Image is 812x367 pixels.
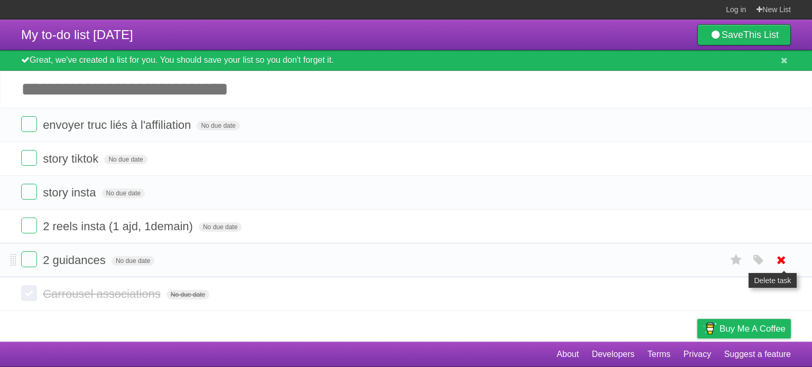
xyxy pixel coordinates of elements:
span: No due date [104,155,147,164]
b: This List [743,30,779,40]
span: 2 guidances [43,253,108,267]
span: No due date [112,256,154,266]
span: envoyer truc liés à l'affiliation [43,118,193,131]
span: No due date [199,222,242,232]
label: Done [21,285,37,301]
span: No due date [102,189,145,198]
span: Carrousel associations [43,287,163,300]
label: Done [21,251,37,267]
label: Done [21,218,37,233]
a: Suggest a feature [724,344,791,364]
a: Terms [648,344,671,364]
span: 2 reels insta (1 ajd, 1demain) [43,220,196,233]
a: Privacy [684,344,711,364]
a: Buy me a coffee [697,319,791,338]
label: Done [21,116,37,132]
a: Developers [592,344,634,364]
span: Buy me a coffee [719,319,786,338]
img: Buy me a coffee [703,319,717,337]
span: No due date [167,290,209,299]
span: story tiktok [43,152,101,165]
span: story insta [43,186,98,199]
span: My to-do list [DATE] [21,27,133,42]
label: Done [21,184,37,200]
label: Star task [726,251,746,269]
a: SaveThis List [697,24,791,45]
a: About [557,344,579,364]
label: Done [21,150,37,166]
span: No due date [197,121,239,130]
